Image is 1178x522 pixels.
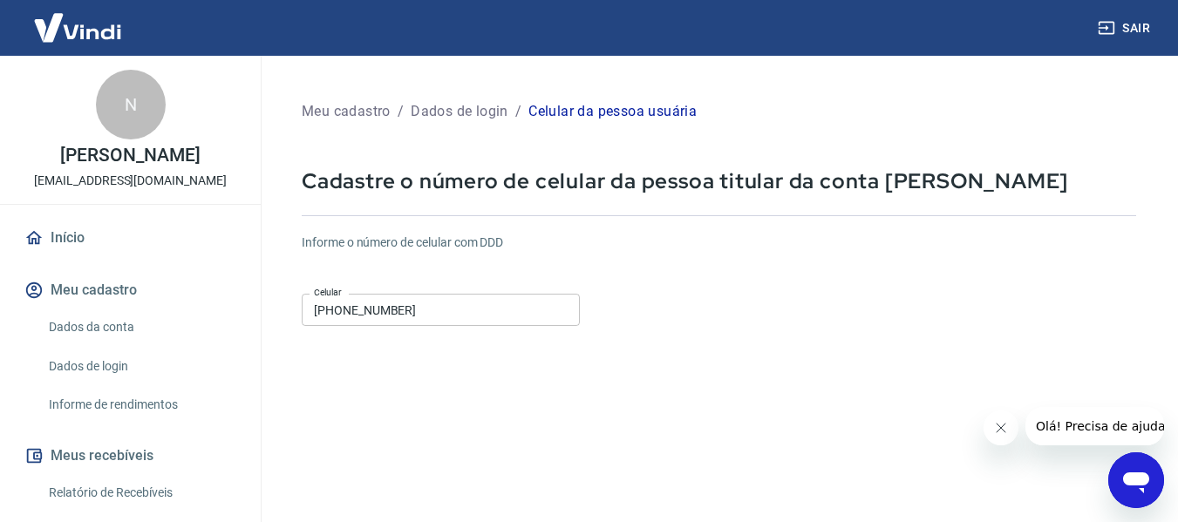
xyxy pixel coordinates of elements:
[60,146,200,165] p: [PERSON_NAME]
[302,234,1136,252] h6: Informe o número de celular com DDD
[1094,12,1157,44] button: Sair
[1025,407,1164,445] iframe: Mensagem da empresa
[42,475,240,511] a: Relatório de Recebíveis
[528,101,697,122] p: Celular da pessoa usuária
[21,271,240,309] button: Meu cadastro
[302,167,1136,194] p: Cadastre o número de celular da pessoa titular da conta [PERSON_NAME]
[21,1,134,54] img: Vindi
[42,349,240,384] a: Dados de login
[21,219,240,257] a: Início
[314,286,342,299] label: Celular
[21,437,240,475] button: Meus recebíveis
[984,410,1018,445] iframe: Fechar mensagem
[96,70,166,139] div: N
[515,101,521,122] p: /
[10,12,146,26] span: Olá! Precisa de ajuda?
[42,309,240,345] a: Dados da conta
[302,101,391,122] p: Meu cadastro
[411,101,508,122] p: Dados de login
[34,172,227,190] p: [EMAIL_ADDRESS][DOMAIN_NAME]
[398,101,404,122] p: /
[42,387,240,423] a: Informe de rendimentos
[1108,452,1164,508] iframe: Botão para abrir a janela de mensagens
